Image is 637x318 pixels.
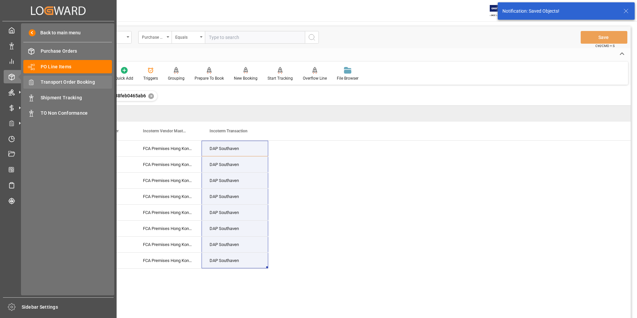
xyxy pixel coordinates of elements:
button: open menu [172,31,205,44]
div: File Browser [337,75,358,81]
button: search button [305,31,319,44]
span: Incoterm Vendor Master (by the supplier) [143,129,188,133]
a: Document Management [4,148,113,161]
span: Sidebar Settings [22,304,114,311]
div: Purchase Order Number [142,33,165,40]
div: DAP Southaven [202,205,268,220]
div: FCA Premises Hong Kong HK [135,189,202,204]
div: FCA Premises Hong Kong HK [135,221,202,236]
div: Press SPACE to select this row. [68,237,268,253]
div: FCA Premises Hong Kong HK [135,253,202,268]
a: PO Line Items [23,60,112,73]
span: 38feb0465ab6 [115,93,146,98]
div: Press SPACE to select this row. [68,173,268,189]
a: Sailing Schedules [4,179,113,192]
div: Press SPACE to select this row. [68,205,268,221]
button: open menu [138,31,172,44]
a: Tracking Shipment [4,194,113,207]
div: DAP Southaven [202,221,268,236]
div: Equals [175,33,198,40]
div: DAP Southaven [202,157,268,172]
div: ✕ [148,93,154,99]
span: TO Non Conformance [41,110,112,117]
span: Incoterm Transaction [210,129,248,133]
div: FCA Premises Hong Kong HK [135,173,202,188]
div: Press SPACE to select this row. [68,253,268,269]
div: Overflow Line [303,75,327,81]
div: DAP Southaven [202,237,268,252]
div: FCA Premises Hong Kong HK [135,205,202,220]
div: FCA Premises Hong Kong HK [135,237,202,252]
div: Triggers [143,75,158,81]
div: DAP Southaven [202,141,268,156]
div: Press SPACE to select this row. [68,189,268,205]
a: TO Non Conformance [23,107,112,120]
a: Shipment Tracking [23,91,112,104]
div: New Booking [234,75,258,81]
span: PO Line Items [41,63,112,70]
a: My Reports [4,55,113,68]
a: Timeslot Management V2 [4,132,113,145]
a: Purchase Orders [23,45,112,58]
div: DAP Southaven [202,189,268,204]
div: Press SPACE to select this row. [68,141,268,157]
div: DAP Southaven [202,253,268,268]
img: Exertis%20JAM%20-%20Email%20Logo.jpg_1722504956.jpg [490,5,513,17]
div: FCA Premises Hong Kong HK [135,157,202,172]
div: Notification: Saved Objects! [502,8,617,15]
a: Transport Order Booking [23,76,112,89]
div: Press SPACE to select this row. [68,221,268,237]
span: Transport Order Booking [41,79,112,86]
span: Shipment Tracking [41,94,112,101]
button: Save [581,31,627,44]
div: FCA Premises Hong Kong HK [135,141,202,156]
a: My Cockpit [4,24,113,37]
div: Press SPACE to select this row. [68,157,268,173]
span: Ctrl/CMD + S [595,43,615,48]
input: Type to search [205,31,305,44]
a: Data Management [4,39,113,52]
a: CO2 Calculator [4,163,113,176]
div: DAP Southaven [202,173,268,188]
span: Back to main menu [36,29,81,36]
div: Grouping [168,75,185,81]
div: Start Tracking [268,75,293,81]
span: Purchase Orders [41,48,112,55]
div: Prepare To Book [195,75,224,81]
div: Quick Add [115,75,133,81]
